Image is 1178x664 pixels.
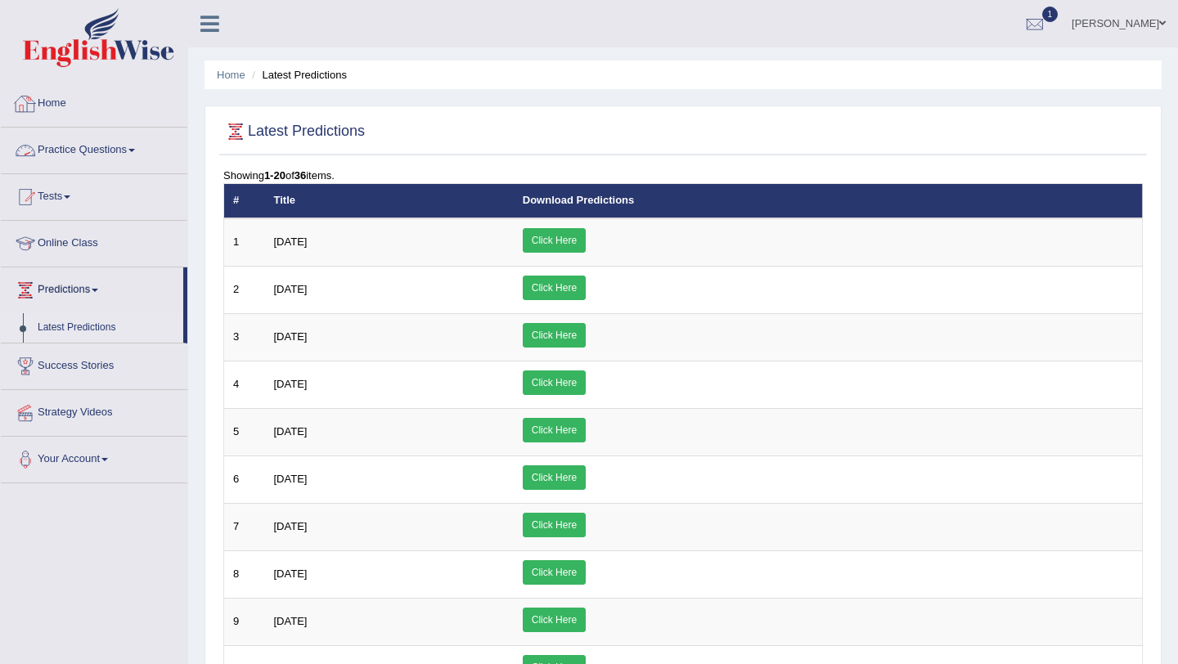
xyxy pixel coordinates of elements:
[523,560,586,585] a: Click Here
[224,598,265,645] td: 9
[1042,7,1059,22] span: 1
[217,69,245,81] a: Home
[224,266,265,313] td: 2
[265,184,514,218] th: Title
[224,218,265,267] td: 1
[523,418,586,442] a: Click Here
[1,267,183,308] a: Predictions
[523,228,586,253] a: Click Here
[223,168,1143,183] div: Showing of items.
[274,425,308,437] span: [DATE]
[274,520,308,532] span: [DATE]
[523,608,586,632] a: Click Here
[1,343,187,384] a: Success Stories
[1,390,187,431] a: Strategy Videos
[274,283,308,295] span: [DATE]
[224,550,265,598] td: 8
[224,184,265,218] th: #
[224,503,265,550] td: 7
[248,67,347,83] li: Latest Predictions
[274,236,308,248] span: [DATE]
[1,174,187,215] a: Tests
[224,313,265,361] td: 3
[224,455,265,503] td: 6
[274,378,308,390] span: [DATE]
[274,473,308,485] span: [DATE]
[523,465,586,490] a: Click Here
[1,221,187,262] a: Online Class
[523,276,586,300] a: Click Here
[523,513,586,537] a: Click Here
[1,128,187,168] a: Practice Questions
[30,313,183,343] a: Latest Predictions
[224,408,265,455] td: 5
[1,437,187,478] a: Your Account
[264,169,286,182] b: 1-20
[274,568,308,580] span: [DATE]
[294,169,306,182] b: 36
[523,370,586,395] a: Click Here
[274,615,308,627] span: [DATE]
[223,119,365,144] h2: Latest Predictions
[523,323,586,348] a: Click Here
[274,330,308,343] span: [DATE]
[514,184,1143,218] th: Download Predictions
[224,361,265,408] td: 4
[1,81,187,122] a: Home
